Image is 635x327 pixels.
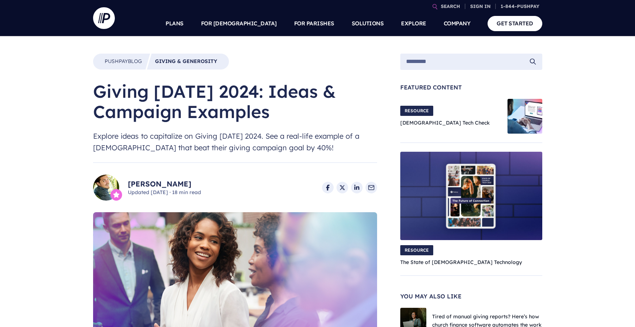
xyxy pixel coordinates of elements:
span: RESOURCE [400,106,433,116]
a: The State of [DEMOGRAPHIC_DATA] Technology [400,259,522,265]
a: [PERSON_NAME] [128,179,201,189]
span: Featured Content [400,84,542,90]
span: Updated [DATE] 18 min read [128,189,201,196]
a: [DEMOGRAPHIC_DATA] Tech Check [400,120,490,126]
img: Church Tech Check Blog Hero Image [507,99,542,134]
span: · [170,189,171,196]
a: PushpayBlog [105,58,142,65]
a: GET STARTED [488,16,542,31]
a: Giving & Generosity [155,58,217,65]
a: SOLUTIONS [352,11,384,36]
a: FOR PARISHES [294,11,334,36]
img: Malcolm Freberg [93,175,119,201]
a: PLANS [166,11,184,36]
span: Explore ideas to capitalize on Giving [DATE] 2024. See a real-life example of a [DEMOGRAPHIC_DATA... [93,130,377,154]
span: You May Also Like [400,293,542,299]
span: RESOURCE [400,245,433,255]
h1: Giving [DATE] 2024: Ideas & Campaign Examples [93,81,377,122]
a: Share on X [337,182,348,193]
a: EXPLORE [401,11,426,36]
a: Share on LinkedIn [351,182,363,193]
a: Share on Facebook [322,182,334,193]
a: COMPANY [444,11,471,36]
span: Pushpay [105,58,128,64]
a: FOR [DEMOGRAPHIC_DATA] [201,11,277,36]
a: Share via Email [365,182,377,193]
